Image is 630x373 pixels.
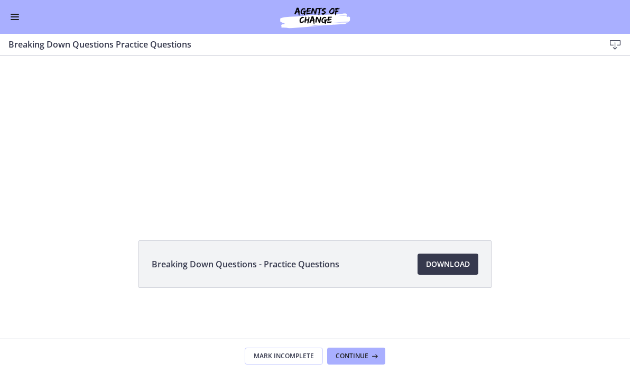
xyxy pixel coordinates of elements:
[152,258,339,271] span: Breaking Down Questions - Practice Questions
[327,348,385,365] button: Continue
[418,254,478,275] a: Download
[254,352,314,360] span: Mark Incomplete
[8,11,21,23] button: Enable menu
[252,4,378,30] img: Agents of Change
[245,348,323,365] button: Mark Incomplete
[336,352,368,360] span: Continue
[426,258,470,271] span: Download
[8,38,588,51] h3: Breaking Down Questions Practice Questions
